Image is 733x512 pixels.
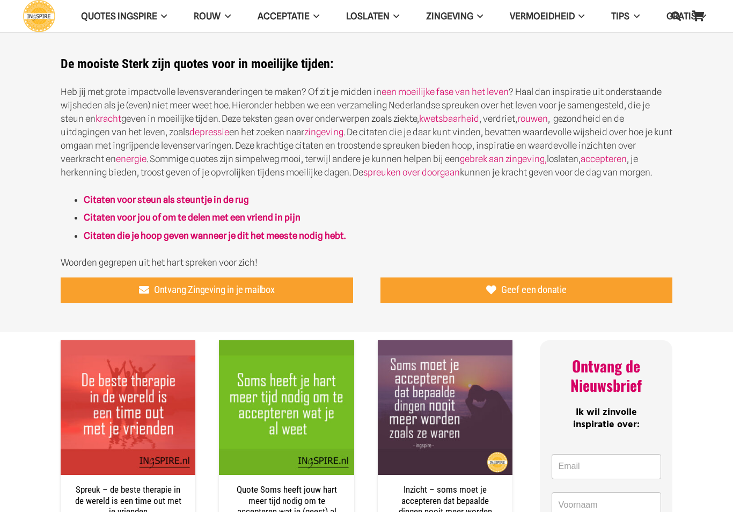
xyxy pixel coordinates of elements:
img: Quote: Soms heeft jouw hart meer tijd nodig om te accepteren wat je (geest) al weet [219,340,354,475]
a: Ontvang Zingeving in je mailbox [61,277,353,303]
a: AcceptatieAcceptatie Menu [244,3,333,30]
a: spreuken over doorgaan [363,167,460,178]
img: Quote over Acceptatie: Soms moet je accepteren dat bepaalde dingen nooit meer worden zoals ze war... [378,340,512,475]
span: VERMOEIDHEID [510,11,575,21]
span: Ontvang de Nieuwsbrief [570,355,642,396]
a: Geef een donatie [380,277,673,303]
a: VERMOEIDHEIDVERMOEIDHEID Menu [496,3,598,30]
span: Loslaten Menu [390,3,399,30]
a: depressie [189,127,229,137]
a: rouwen [517,113,548,124]
p: Heb jij met grote impactvolle levensveranderingen te maken? Of zit je midden in ? Haal dan inspir... [61,85,672,179]
span: Acceptatie [258,11,310,21]
span: QUOTES INGSPIRE [81,11,157,21]
a: Citaten die je hoop geven wanneer je dit het meeste nodig hebt. [84,230,346,241]
a: accepteren [581,153,627,164]
span: Ik wil zinvolle inspiratie over: [573,405,640,433]
a: Quote Soms heeft jouw hart meer tijd nodig om te accepteren wat je (geest) al weet [219,340,354,475]
span: QUOTES INGSPIRE Menu [157,3,167,30]
a: Zoeken [665,3,687,30]
img: Spreuk Ingspire: de beste therapie in de wereld is een time out met je vrienden [61,340,195,475]
a: gebrek aan zingeving, [460,153,547,164]
span: Zingeving [426,11,473,21]
span: Loslaten [346,11,390,21]
p: Woorden gegrepen uit het hart spreken voor zich! [61,256,672,269]
span: VERMOEIDHEID Menu [575,3,584,30]
a: kracht [96,113,121,124]
a: ROUWROUW Menu [180,3,244,30]
a: een moeilijke fase van het leven [382,86,509,97]
span: ROUW [194,11,221,21]
span: Acceptatie Menu [310,3,319,30]
span: Zingeving Menu [473,3,483,30]
span: TIPS Menu [629,3,639,30]
a: zingeving [304,127,343,137]
a: TIPSTIPS Menu [598,3,653,30]
a: Citaten voor steun als steuntje in de rug [84,194,249,205]
a: Citaten voor jou of om te delen met een vriend in pijn [84,212,300,223]
strong: De mooiste Sterk zijn quotes voor in moeilijke tijden: [61,56,334,71]
a: ZingevingZingeving Menu [413,3,496,30]
input: Email [552,454,661,480]
a: QUOTES INGSPIREQUOTES INGSPIRE Menu [68,3,180,30]
span: Geef een donatie [501,284,567,296]
span: TIPS [611,11,629,21]
a: energie [116,153,146,164]
a: Inzicht – soms moet je accepteren dat bepaalde dingen nooit meer worden zoals ze waren [378,340,512,475]
span: ROUW Menu [221,3,230,30]
span: Ontvang Zingeving in je mailbox [154,284,275,296]
a: LoslatenLoslaten Menu [333,3,413,30]
a: GRATISGRATIS Menu [653,3,720,30]
a: kwetsbaarheid [419,113,479,124]
span: GRATIS Menu [697,3,706,30]
a: Spreuk – de beste therapie in de wereld is een time out met je vrienden [61,340,195,475]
